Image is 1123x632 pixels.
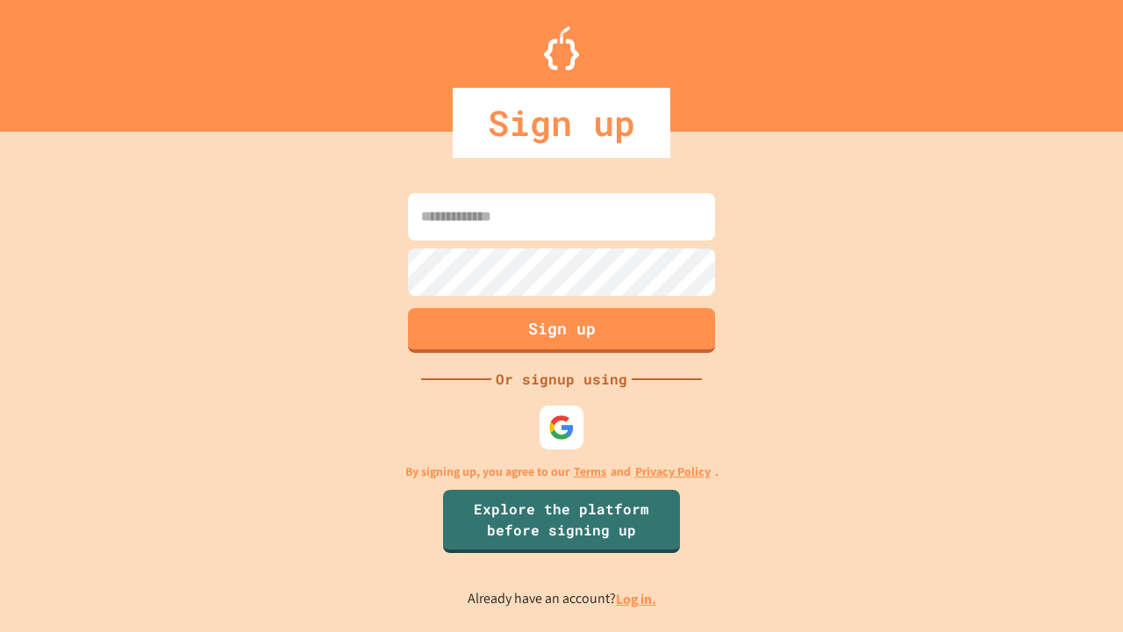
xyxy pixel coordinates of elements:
[544,26,579,70] img: Logo.svg
[408,308,715,353] button: Sign up
[443,490,680,553] a: Explore the platform before signing up
[1049,562,1105,614] iframe: chat widget
[405,463,719,481] p: By signing up, you agree to our and .
[453,88,670,158] div: Sign up
[468,588,656,610] p: Already have an account?
[491,369,632,390] div: Or signup using
[548,414,575,441] img: google-icon.svg
[635,463,711,481] a: Privacy Policy
[977,485,1105,560] iframe: chat widget
[616,590,656,608] a: Log in.
[574,463,606,481] a: Terms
